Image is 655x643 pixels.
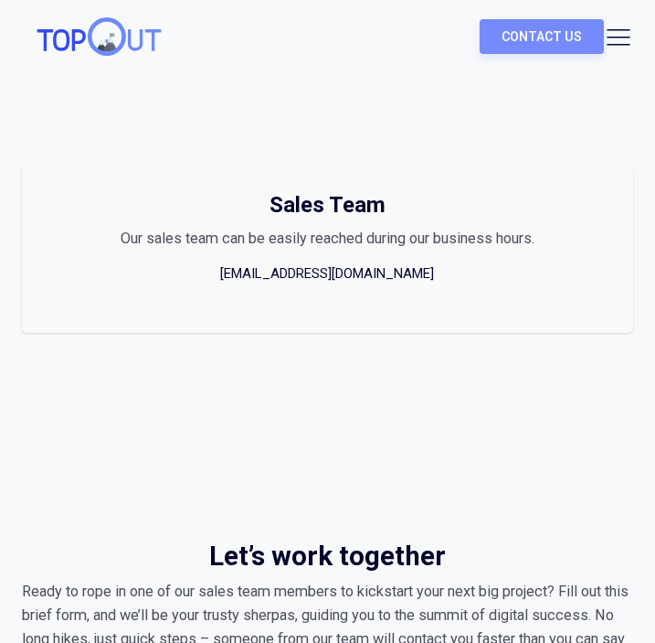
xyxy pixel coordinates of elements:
h4: Let’s work together [209,540,446,573]
a: [EMAIL_ADDRESS][DOMAIN_NAME] [117,263,538,285]
div: Our sales team can be easily reached during our business hours. [121,227,534,251]
a: Contact Us [480,19,604,54]
h5: Sales Team [269,190,386,221]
